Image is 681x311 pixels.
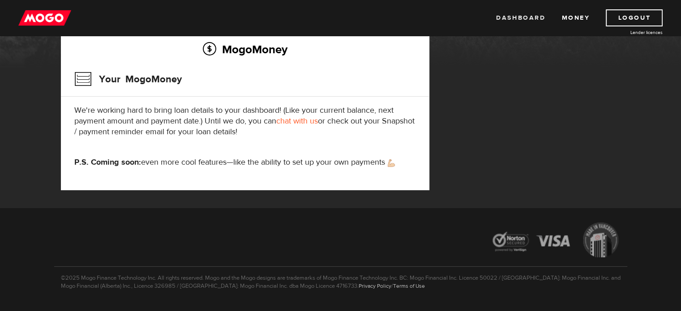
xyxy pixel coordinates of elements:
strong: P.S. Coming soon: [74,157,141,167]
h2: MogoMoney [74,40,416,59]
iframe: LiveChat chat widget [502,103,681,311]
a: Privacy Policy [359,282,391,290]
a: Lender licences [595,29,663,36]
a: Terms of Use [393,282,425,290]
a: Dashboard [496,9,545,26]
img: mogo_logo-11ee424be714fa7cbb0f0f49df9e16ec.png [18,9,71,26]
p: even more cool features—like the ability to set up your own payments [74,157,416,168]
img: strong arm emoji [388,159,395,167]
a: Money [561,9,590,26]
p: We're working hard to bring loan details to your dashboard! (Like your current balance, next paym... [74,105,416,137]
a: chat with us [276,116,318,126]
img: legal-icons-92a2ffecb4d32d839781d1b4e4802d7b.png [484,216,627,266]
p: ©2025 Mogo Finance Technology Inc. All rights reserved. Mogo and the Mogo designs are trademarks ... [54,266,627,290]
a: Logout [606,9,663,26]
h3: Your MogoMoney [74,68,182,91]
